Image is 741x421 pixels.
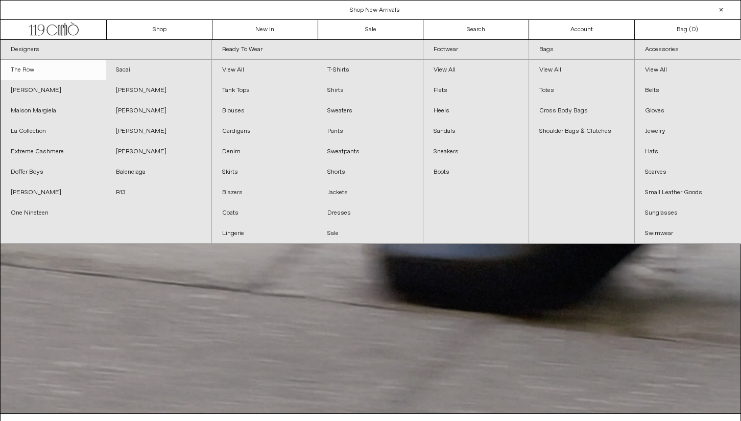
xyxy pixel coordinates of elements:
[317,162,422,182] a: Shorts
[106,101,211,121] a: [PERSON_NAME]
[1,182,106,203] a: [PERSON_NAME]
[1,80,106,101] a: [PERSON_NAME]
[635,40,740,60] a: Accessories
[317,60,422,80] a: T-Shirts
[423,101,529,121] a: Heels
[212,60,317,80] a: View All
[106,60,211,80] a: Sacai
[635,203,740,223] a: Sunglasses
[1,408,740,416] a: Your browser does not support the video tag.
[106,121,211,142] a: [PERSON_NAME]
[212,223,317,244] a: Lingerie
[212,203,317,223] a: Coats
[1,203,106,223] a: One Nineteen
[423,162,529,182] a: Boots
[423,80,529,101] a: Flats
[1,40,211,60] a: Designers
[635,101,740,121] a: Gloves
[635,80,740,101] a: Belts
[212,80,317,101] a: Tank Tops
[106,142,211,162] a: [PERSON_NAME]
[1,142,106,162] a: Extreme Cashmere
[212,182,317,203] a: Blazers
[423,60,529,80] a: View All
[529,121,634,142] a: Shoulder Bags & Clutches
[350,6,400,14] a: Shop New Arrivals
[423,20,529,39] a: Search
[529,40,634,60] a: Bags
[212,20,318,39] a: New In
[423,40,529,60] a: Footwear
[212,142,317,162] a: Denim
[635,162,740,182] a: Scarves
[106,80,211,101] a: [PERSON_NAME]
[529,101,634,121] a: Cross Body Bags
[317,80,422,101] a: Shirts
[529,60,634,80] a: View All
[317,142,422,162] a: Sweatpants
[691,25,698,34] span: )
[106,182,211,203] a: R13
[635,182,740,203] a: Small Leather Goods
[1,60,106,80] a: The Row
[635,223,740,244] a: Swimwear
[212,121,317,142] a: Cardigans
[635,20,740,39] a: Bag ()
[212,162,317,182] a: Skirts
[635,121,740,142] a: Jewelry
[423,121,529,142] a: Sandals
[635,60,740,80] a: View All
[212,40,423,60] a: Ready To Wear
[691,26,696,34] span: 0
[317,182,422,203] a: Jackets
[635,142,740,162] a: Hats
[317,121,422,142] a: Pants
[318,20,424,39] a: Sale
[212,101,317,121] a: Blouses
[1,101,106,121] a: Maison Margiela
[423,142,529,162] a: Sneakers
[317,101,422,121] a: Sweaters
[1,162,106,182] a: Doffer Boys
[317,223,422,244] a: Sale
[529,20,635,39] a: Account
[317,203,422,223] a: Dresses
[1,121,106,142] a: La Collection
[529,80,634,101] a: Totes
[107,20,212,39] a: Shop
[106,162,211,182] a: Balenciaga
